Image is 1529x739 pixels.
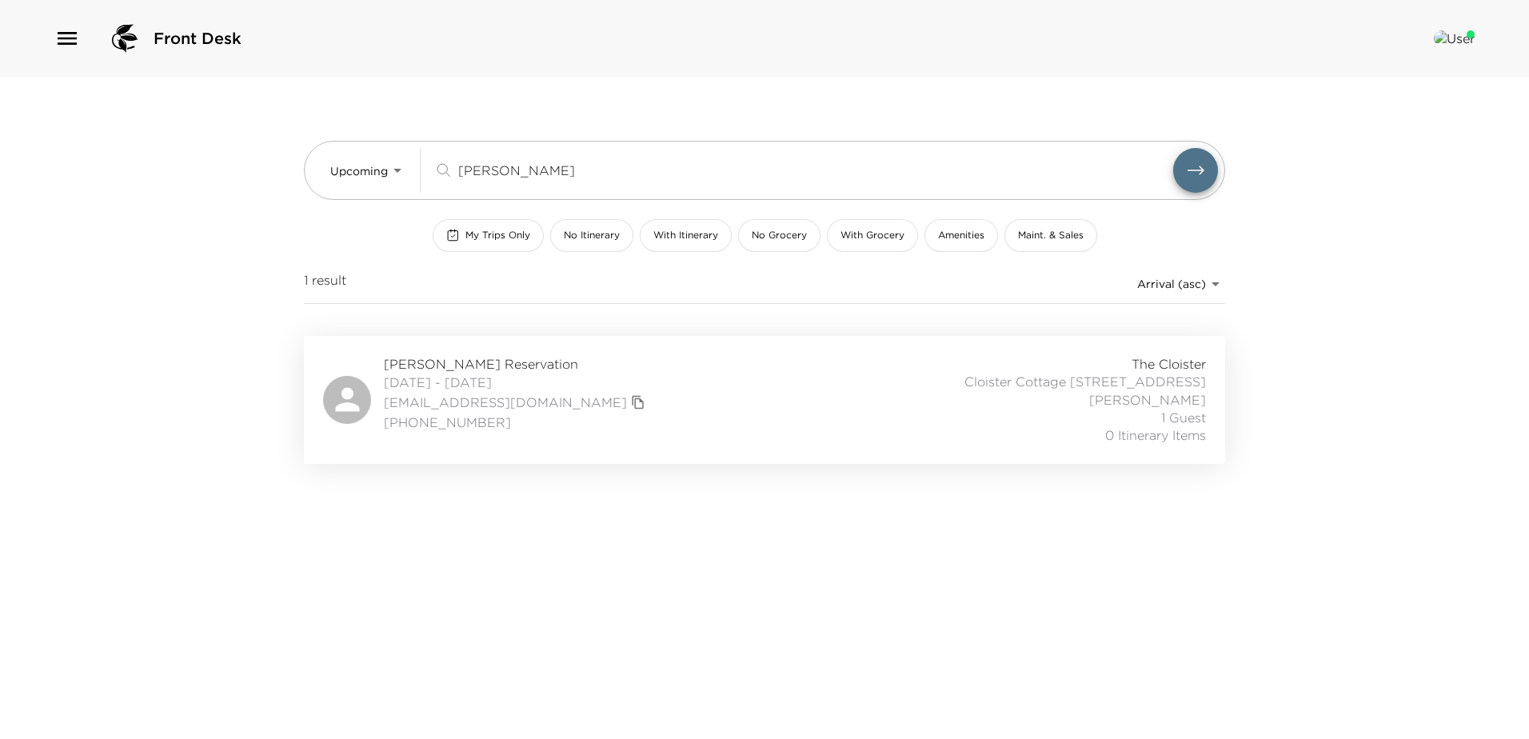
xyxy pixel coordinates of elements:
span: With Itinerary [653,229,718,242]
span: Arrival (asc) [1137,277,1206,291]
input: Search by traveler, residence, or concierge [458,161,1173,179]
span: 1 Guest [1161,409,1206,426]
span: The Cloister [1132,355,1206,373]
button: My Trips Only [433,219,544,252]
span: 1 result [304,271,346,297]
span: 0 Itinerary Items [1105,426,1206,444]
span: [DATE] - [DATE] [384,373,649,391]
button: With Itinerary [640,219,732,252]
span: With Grocery [840,229,904,242]
button: Amenities [924,219,998,252]
button: copy primary member email [627,391,649,413]
span: Maint. & Sales [1018,229,1084,242]
span: [PERSON_NAME] [1089,391,1206,409]
button: No Grocery [738,219,820,252]
a: [PERSON_NAME] Reservation[DATE] - [DATE][EMAIL_ADDRESS][DOMAIN_NAME]copy primary member email[PHO... [304,336,1225,464]
img: User [1434,30,1475,46]
button: Maint. & Sales [1004,219,1097,252]
span: No Itinerary [564,229,620,242]
span: Cloister Cottage [STREET_ADDRESS] [964,373,1206,390]
img: logo [106,19,144,58]
button: No Itinerary [550,219,633,252]
span: [PHONE_NUMBER] [384,413,649,431]
span: No Grocery [752,229,807,242]
span: My Trips Only [465,229,530,242]
span: Amenities [938,229,984,242]
button: With Grocery [827,219,918,252]
a: [EMAIL_ADDRESS][DOMAIN_NAME] [384,393,627,411]
span: Upcoming [330,164,388,178]
span: [PERSON_NAME] Reservation [384,355,649,373]
span: Front Desk [154,27,242,50]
